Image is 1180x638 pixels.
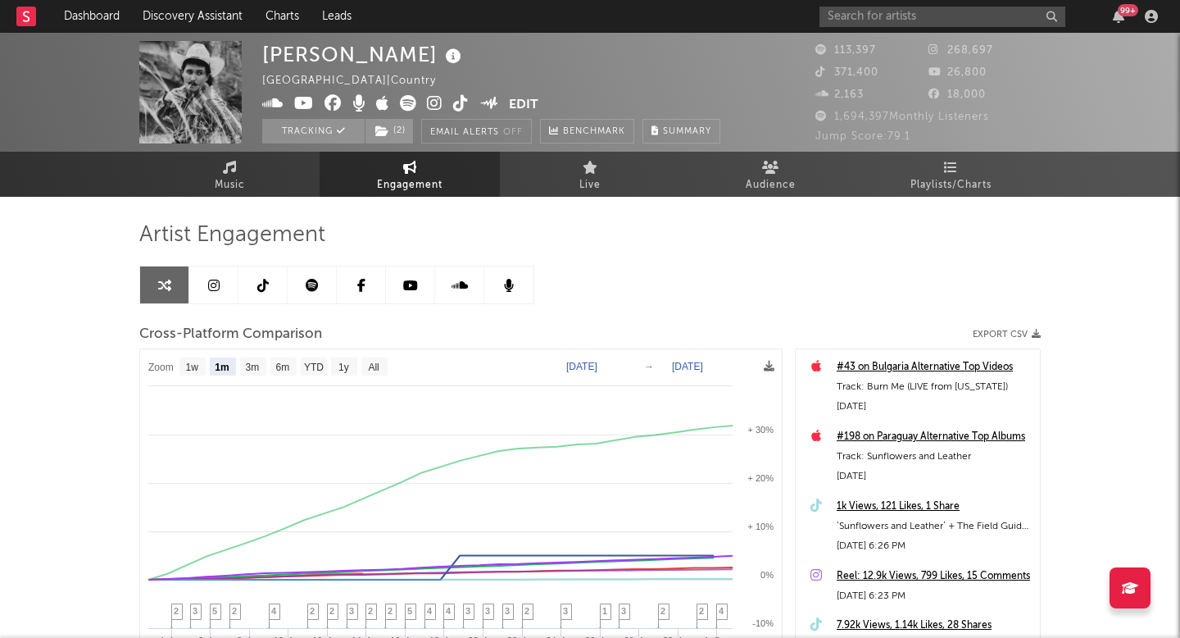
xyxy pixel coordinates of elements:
[746,175,796,195] span: Audience
[748,473,774,483] text: + 20%
[139,226,325,245] span: Artist Engagement
[910,175,992,195] span: Playlists/Charts
[644,361,654,372] text: →
[563,606,568,616] span: 3
[139,325,322,344] span: Cross-Platform Comparison
[276,362,290,373] text: 6m
[365,119,413,144] button: (2)
[186,362,199,373] text: 1w
[566,361,597,372] text: [DATE]
[837,447,1032,467] div: Track: Sunflowers and Leather
[621,606,626,616] span: 3
[602,606,607,616] span: 1
[837,536,1032,556] div: [DATE] 6:26 PM
[368,606,373,616] span: 2
[680,152,860,197] a: Audience
[485,606,490,616] span: 3
[365,119,414,144] span: ( 2 )
[271,606,276,616] span: 4
[465,606,470,616] span: 3
[815,45,876,56] span: 113,397
[815,131,910,142] span: Jump Score: 79.1
[837,497,1032,517] a: 1k Views, 121 Likes, 1 Share
[505,606,510,616] span: 3
[642,119,720,144] button: Summary
[815,67,878,78] span: 371,400
[446,606,451,616] span: 4
[232,606,237,616] span: 2
[215,175,245,195] span: Music
[193,606,197,616] span: 3
[973,330,1041,340] button: Export CSV
[329,606,334,616] span: 2
[928,89,986,100] span: 18,000
[837,567,1032,586] a: Reel: 12.9k Views, 799 Likes, 15 Comments
[509,95,538,116] button: Edit
[837,586,1032,606] div: [DATE] 6:23 PM
[837,427,1032,447] a: #198 on Paraguay Alternative Top Albums
[310,606,315,616] span: 2
[663,127,711,136] span: Summary
[500,152,680,197] a: Live
[1113,10,1124,23] button: 99+
[815,112,989,122] span: 1,694,397 Monthly Listeners
[139,152,320,197] a: Music
[752,618,774,628] text: -10%
[320,152,500,197] a: Engagement
[837,616,1032,636] a: 7.92k Views, 1.14k Likes, 28 Shares
[579,175,601,195] span: Live
[672,361,703,372] text: [DATE]
[699,606,704,616] span: 2
[837,517,1032,536] div: ‘Sunflowers and Leather’ + The Field Guide documentary. [DATE]. happy birthday. #debutalbum
[407,606,412,616] span: 5
[421,119,532,144] button: Email AlertsOff
[174,606,179,616] span: 2
[819,7,1065,27] input: Search for artists
[212,606,217,616] span: 5
[388,606,393,616] span: 2
[815,89,864,100] span: 2,163
[349,606,354,616] span: 3
[928,67,987,78] span: 26,800
[427,606,432,616] span: 4
[837,397,1032,417] div: [DATE]
[563,122,625,142] span: Benchmark
[148,362,174,373] text: Zoom
[837,467,1032,486] div: [DATE]
[215,362,229,373] text: 1m
[1118,4,1138,16] div: 99 +
[338,362,349,373] text: 1y
[660,606,665,616] span: 2
[503,128,523,137] em: Off
[837,377,1032,397] div: Track: Burn Me (LIVE from [US_STATE])
[860,152,1041,197] a: Playlists/Charts
[377,175,442,195] span: Engagement
[262,41,465,68] div: [PERSON_NAME]
[748,425,774,435] text: + 30%
[540,119,634,144] a: Benchmark
[368,362,379,373] text: All
[262,71,455,91] div: [GEOGRAPHIC_DATA] | Country
[524,606,529,616] span: 2
[246,362,260,373] text: 3m
[304,362,324,373] text: YTD
[748,522,774,531] text: + 10%
[719,606,724,616] span: 4
[928,45,993,56] span: 268,697
[262,119,365,144] button: Tracking
[760,570,774,580] text: 0%
[837,358,1032,377] a: #43 on Bulgaria Alternative Top Videos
